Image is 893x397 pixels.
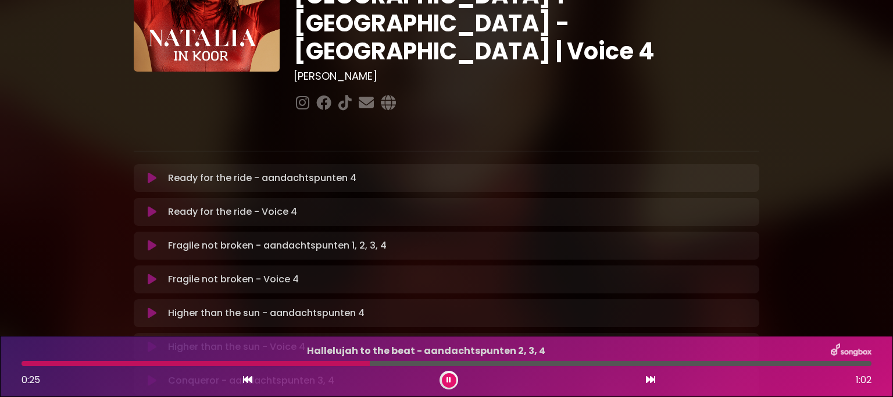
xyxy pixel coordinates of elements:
[168,306,752,320] p: Higher than the sun - aandachtspunten 4
[856,373,871,387] span: 1:02
[168,239,752,253] p: Fragile not broken - aandachtspunten 1, 2, 3, 4
[22,344,831,358] p: Hallelujah to the beat - aandachtspunten 2, 3, 4
[831,343,871,359] img: songbox-logo-white.png
[168,272,752,286] p: Fragile not broken - Voice 4
[168,205,752,219] p: Ready for the ride - Voice 4
[294,70,759,83] h3: [PERSON_NAME]
[22,373,40,387] span: 0:25
[168,171,752,185] p: Ready for the ride - aandachtspunten 4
